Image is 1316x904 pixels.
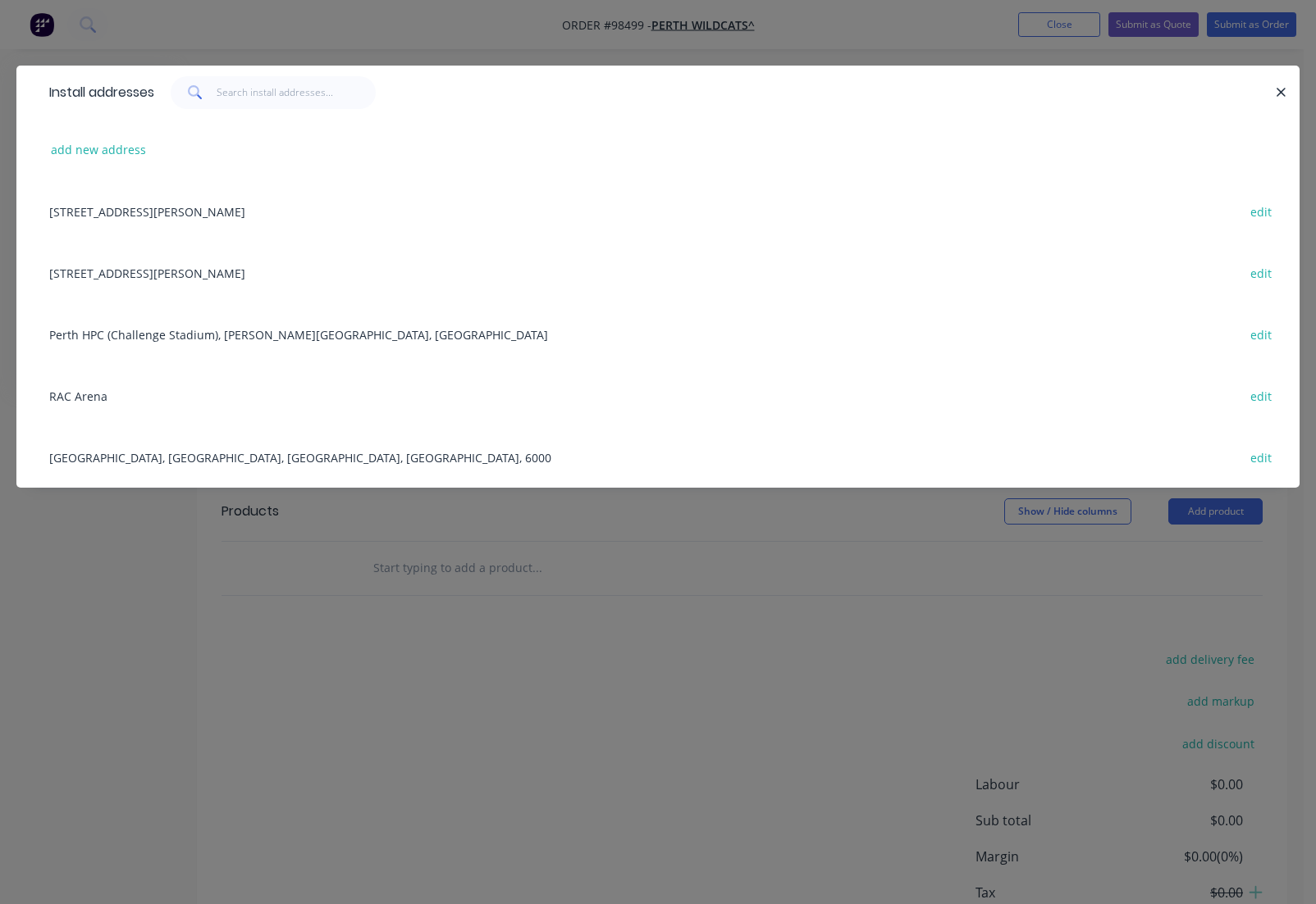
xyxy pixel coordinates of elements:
button: edit [1241,200,1280,222]
input: Search install addresses... [217,76,377,109]
div: Perth HPC (Challenge Stadium), [PERSON_NAME][GEOGRAPHIC_DATA], [GEOGRAPHIC_DATA] [41,303,1275,365]
div: [GEOGRAPHIC_DATA], [GEOGRAPHIC_DATA], [GEOGRAPHIC_DATA], [GEOGRAPHIC_DATA], 6000 [41,426,1275,488]
button: edit [1241,446,1280,468]
button: edit [1241,384,1280,407]
button: edit [1241,261,1280,284]
button: add new address [43,139,155,161]
div: [STREET_ADDRESS][PERSON_NAME] [41,242,1275,303]
div: [STREET_ADDRESS][PERSON_NAME] [41,180,1275,242]
button: edit [1241,323,1280,345]
div: Install addresses [41,66,154,119]
div: RAC Arena [41,365,1275,426]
